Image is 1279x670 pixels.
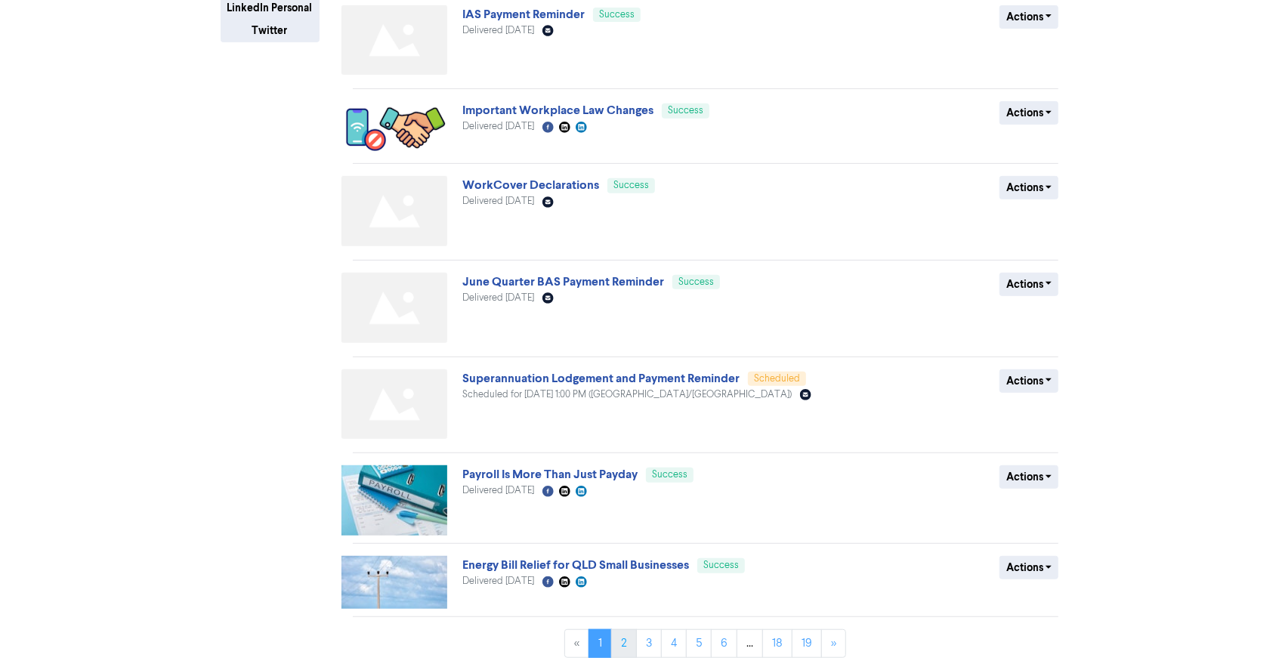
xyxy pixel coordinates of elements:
span: Delivered [DATE] [462,196,534,206]
img: image_1754914788860.png [341,101,447,156]
button: Actions [999,101,1059,125]
iframe: Chat Widget [1203,597,1279,670]
a: June Quarter BAS Payment Reminder [462,274,664,289]
img: image_1752450954796.jpg [341,465,447,536]
span: Success [668,106,703,116]
span: Delivered [DATE] [462,122,534,131]
img: Not found [341,176,447,246]
img: Not found [341,273,447,343]
span: Delivered [DATE] [462,576,534,586]
a: » [821,629,846,658]
button: Actions [999,465,1059,489]
span: Delivered [DATE] [462,26,534,36]
a: Important Workplace Law Changes [462,103,653,118]
span: Success [599,10,635,20]
a: Page 18 [762,629,792,658]
img: image_1752451033300.jpg [341,556,447,609]
span: Success [703,560,739,570]
a: Page 2 [611,629,637,658]
span: Success [678,277,714,287]
a: Energy Bill Relief for QLD Small Businesses [462,557,689,573]
a: Page 19 [792,629,822,658]
a: IAS Payment Reminder [462,7,585,22]
a: Page 6 [711,629,737,658]
a: Payroll Is More Than Just Payday [462,467,638,482]
button: Actions [999,273,1059,296]
a: Superannuation Lodgement and Payment Reminder [462,371,740,386]
img: Not found [341,5,447,76]
button: Actions [999,5,1059,29]
a: Page 1 is your current page [589,629,612,658]
button: Actions [999,556,1059,579]
a: Page 4 [661,629,687,658]
a: Page 3 [636,629,662,658]
span: Delivered [DATE] [462,486,534,496]
span: Success [652,470,687,480]
span: Scheduled [754,374,800,384]
a: Page 5 [686,629,712,658]
img: Not found [341,369,447,440]
span: Scheduled for [DATE] 1:00 PM ([GEOGRAPHIC_DATA]/[GEOGRAPHIC_DATA]) [462,390,792,400]
button: Actions [999,369,1059,393]
a: WorkCover Declarations [462,178,599,193]
button: Actions [999,176,1059,199]
button: Twitter [221,19,320,42]
span: Delivered [DATE] [462,293,534,303]
span: Success [613,181,649,190]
